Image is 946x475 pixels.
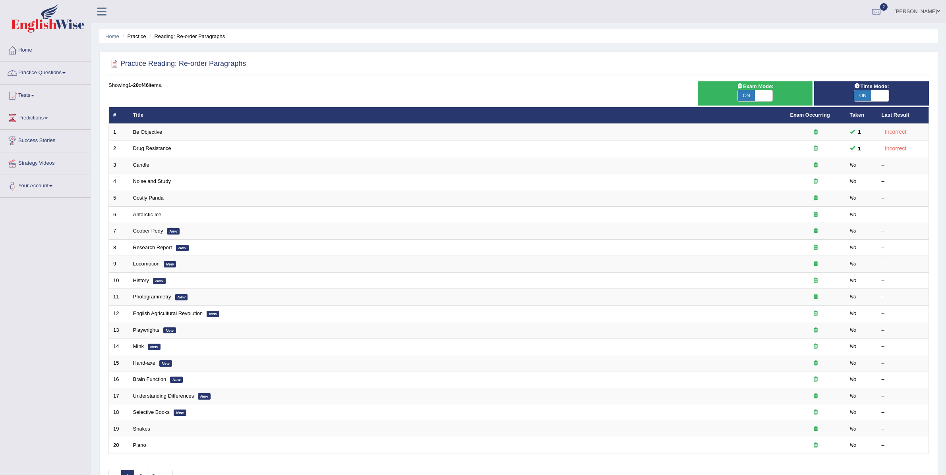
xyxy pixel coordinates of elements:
b: 1-20 [128,82,139,88]
div: Exam occurring question [790,260,841,268]
b: 46 [143,82,149,88]
div: Exam occurring question [790,178,841,185]
a: Piano [133,442,146,448]
td: 5 [109,190,129,207]
div: – [882,425,925,433]
td: 19 [109,421,129,437]
em: No [850,310,857,316]
div: Exam occurring question [790,162,841,169]
a: History [133,277,149,283]
td: 14 [109,338,129,355]
div: Exam occurring question [790,194,841,202]
div: – [882,211,925,219]
div: Exam occurring question [790,425,841,433]
em: No [850,376,857,382]
div: Exam occurring question [790,409,841,416]
em: New [174,410,186,416]
td: 6 [109,206,129,223]
em: No [850,261,857,267]
div: – [882,442,925,449]
td: 15 [109,355,129,371]
div: – [882,260,925,268]
td: 4 [109,173,129,190]
em: No [850,228,857,234]
span: OFF [888,90,905,101]
em: No [850,294,857,300]
em: No [850,195,857,201]
a: Exam Occurring [790,112,830,118]
a: English Agricultural Revolution [133,310,203,316]
a: Brain Function [133,376,166,382]
td: 18 [109,404,129,421]
div: Show exams occurring in exams [698,81,813,106]
a: Understanding Differences [133,393,194,399]
div: – [882,310,925,317]
div: Exam occurring question [790,244,841,252]
a: Selective Books [133,409,170,415]
a: Research Report [133,244,172,250]
span: You can still take this question [855,144,864,153]
em: No [850,360,857,366]
em: New [198,393,211,400]
span: You can still take this question [855,128,864,136]
div: – [882,277,925,285]
a: Candle [133,162,149,168]
a: Home [105,33,119,39]
div: Exam occurring question [790,343,841,350]
div: Exam occurring question [790,277,841,285]
em: No [850,277,857,283]
div: – [882,244,925,252]
a: Strategy Videos [0,152,91,172]
a: Noise and Study [133,178,171,184]
th: Title [129,107,786,124]
span: OFF [772,90,789,101]
a: Costly Panda [133,195,164,201]
div: – [882,327,925,334]
em: New [164,261,176,267]
td: 3 [109,157,129,173]
em: No [850,212,857,217]
a: Photogrammetry [133,294,171,300]
td: 12 [109,305,129,322]
td: 13 [109,322,129,338]
td: 16 [109,371,129,388]
em: No [850,343,857,349]
span: ON [738,90,755,101]
div: Incorrect [882,144,910,153]
div: Incorrect [882,127,910,137]
span: Exam Mode: [733,82,776,90]
td: 9 [109,256,129,273]
div: Exam occurring question [790,360,841,367]
em: New [153,278,166,284]
em: No [850,327,857,333]
h2: Practice Reading: Re-order Paragraphs [108,58,246,70]
div: – [882,376,925,383]
td: 7 [109,223,129,240]
a: Tests [0,85,91,104]
em: New [207,311,219,317]
span: ON [854,90,871,101]
a: Locomotion [133,261,160,267]
a: Be Objective [133,129,163,135]
div: – [882,194,925,202]
td: 2 [109,140,129,157]
li: Practice [120,33,146,40]
td: 20 [109,437,129,454]
div: Exam occurring question [790,145,841,152]
td: 11 [109,289,129,306]
div: – [882,360,925,367]
a: Practice Questions [0,62,91,82]
div: Exam occurring question [790,392,841,400]
td: 10 [109,272,129,289]
a: Success Stories [0,130,91,150]
em: New [159,360,172,367]
div: – [882,293,925,301]
span: Time Mode: [851,82,892,90]
span: 2 [880,3,888,11]
th: Last Result [877,107,929,124]
a: Playwrights [133,327,159,333]
div: – [882,409,925,416]
div: Exam occurring question [790,211,841,219]
a: Your Account [0,175,91,195]
a: Drug Resistance [133,145,171,151]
